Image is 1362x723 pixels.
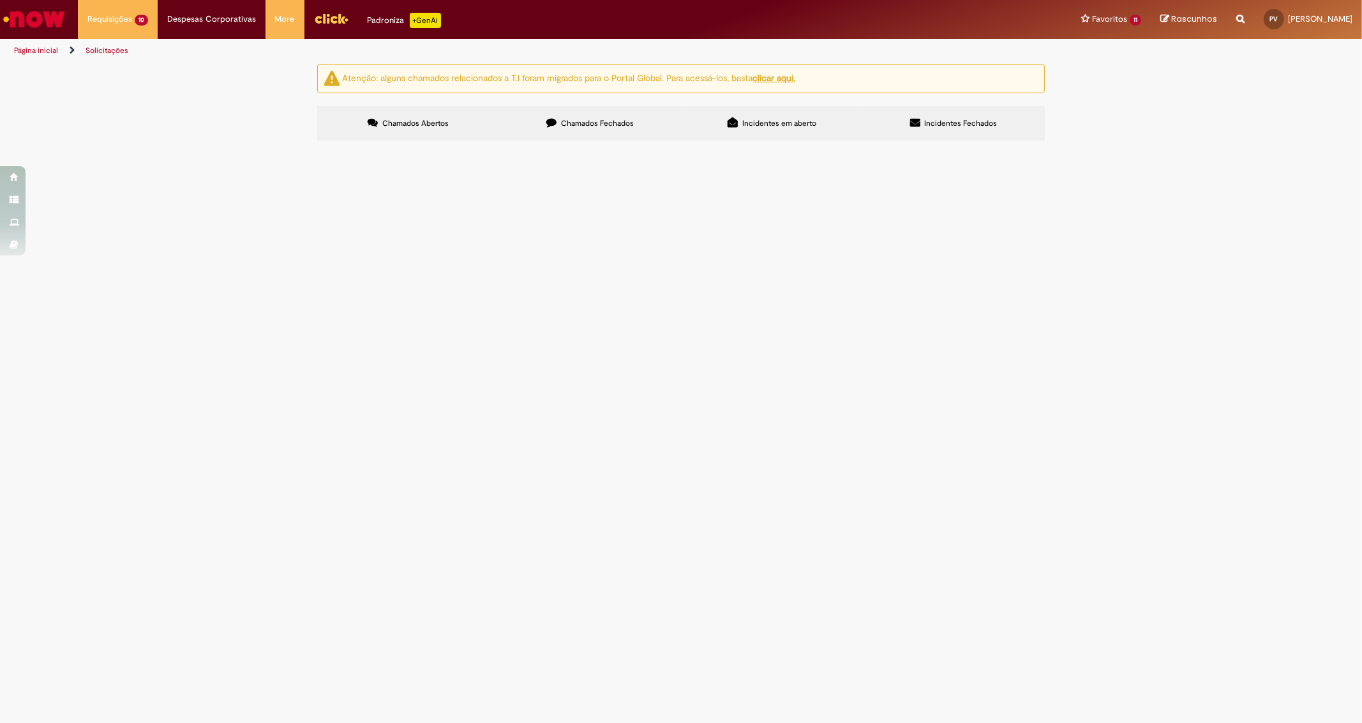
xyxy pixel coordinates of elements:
a: Rascunhos [1160,13,1217,26]
span: 10 [135,15,148,26]
span: Incidentes em aberto [742,118,816,128]
span: 11 [1130,15,1141,26]
span: Despesas Corporativas [167,13,256,26]
span: [PERSON_NAME] [1288,13,1352,24]
img: ServiceNow [1,6,67,32]
span: Requisições [87,13,132,26]
a: Solicitações [86,45,128,56]
span: Chamados Abertos [382,118,449,128]
p: +GenAi [410,13,441,28]
span: Rascunhos [1171,13,1217,25]
div: Padroniza [368,13,441,28]
span: PV [1270,15,1278,23]
span: Favoritos [1092,13,1127,26]
span: Incidentes Fechados [925,118,998,128]
span: Chamados Fechados [561,118,634,128]
a: Página inicial [14,45,58,56]
span: More [275,13,295,26]
a: clicar aqui. [752,72,795,84]
img: click_logo_yellow_360x200.png [314,9,348,28]
ul: Trilhas de página [10,39,899,63]
ng-bind-html: Atenção: alguns chamados relacionados a T.I foram migrados para o Portal Global. Para acessá-los,... [342,72,795,84]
